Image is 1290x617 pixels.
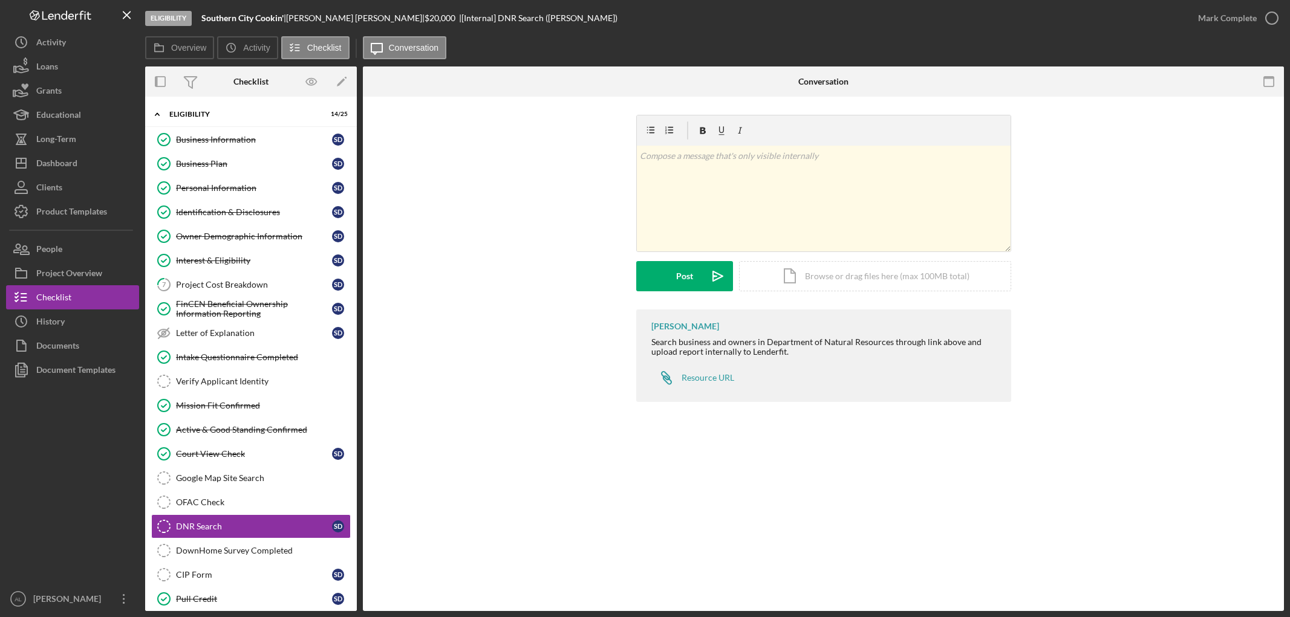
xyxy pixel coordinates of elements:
div: Clients [36,175,62,202]
div: Document Templates [36,358,116,385]
button: Documents [6,334,139,358]
b: Southern City Cookin' [201,13,284,23]
div: Google Map Site Search [176,473,350,483]
div: [PERSON_NAME] [PERSON_NAME] | [286,13,425,23]
div: Verify Applicant Identity [176,376,350,386]
div: Identification & Disclosures [176,207,332,217]
a: Mission Fit Confirmed [151,393,351,418]
a: Active & Good Standing Confirmed [151,418,351,442]
div: S D [332,158,344,170]
a: Interest & EligibilitySD [151,248,351,273]
button: Long-Term [6,127,139,151]
div: Conversation [798,77,849,86]
div: Product Templates [36,199,107,227]
div: S D [332,134,344,146]
div: S D [332,303,344,315]
div: Resource URL [682,373,734,383]
div: Pull Credit [176,594,332,604]
div: S D [332,206,344,218]
div: S D [332,569,344,581]
tspan: 7 [162,280,166,288]
button: Conversation [363,36,447,59]
div: | [201,13,286,23]
button: AL[PERSON_NAME] [6,587,139,611]
a: Pull CreditSD [151,587,351,611]
div: Interest & Eligibility [176,256,332,265]
div: OFAC Check [176,497,350,507]
div: Mission Fit Confirmed [176,401,350,410]
div: Search business and owners in Department of Natural Resources through link above and upload repor... [651,337,999,357]
a: Identification & DisclosuresSD [151,200,351,224]
button: Checklist [281,36,350,59]
div: Business Plan [176,159,332,169]
a: Intake Questionnaire Completed [151,345,351,369]
div: History [36,309,65,337]
button: Grants [6,79,139,103]
button: Activity [217,36,278,59]
button: Overview [145,36,214,59]
div: Owner Demographic Information [176,231,332,241]
button: Checklist [6,285,139,309]
button: People [6,237,139,261]
button: Educational [6,103,139,127]
button: Post [636,261,733,291]
label: Conversation [389,43,439,53]
button: Dashboard [6,151,139,175]
div: Project Overview [36,261,102,288]
div: DNR Search [176,522,332,531]
div: People [36,237,62,264]
div: Project Cost Breakdown [176,280,332,289]
div: Eligibility [145,11,192,26]
a: CIP FormSD [151,563,351,587]
div: Educational [36,103,81,130]
div: Post [676,261,693,291]
button: Loans [6,54,139,79]
div: | [Internal] DNR Search ([PERSON_NAME]) [459,13,617,23]
div: Long-Term [36,127,76,154]
a: Product Templates [6,199,139,224]
a: Resource URL [651,366,734,390]
div: S D [332,593,344,605]
div: Mark Complete [1198,6,1257,30]
div: Documents [36,334,79,361]
div: Court View Check [176,449,332,459]
a: Google Map Site Search [151,466,351,490]
div: Letter of Explanation [176,328,332,338]
div: Checklist [36,285,71,312]
button: Project Overview [6,261,139,285]
div: S D [332,230,344,242]
div: Personal Information [176,183,332,193]
button: Clients [6,175,139,199]
label: Overview [171,43,206,53]
div: Checklist [233,77,269,86]
a: Business PlanSD [151,152,351,176]
a: 7Project Cost BreakdownSD [151,273,351,297]
label: Activity [243,43,270,53]
button: History [6,309,139,334]
button: Activity [6,30,139,54]
div: [PERSON_NAME] [30,587,109,614]
button: Document Templates [6,358,139,382]
div: S D [332,254,344,267]
a: FinCEN Beneficial Ownership Information ReportingSD [151,297,351,321]
div: [PERSON_NAME] [651,321,719,331]
div: Grants [36,79,62,106]
div: Intake Questionnaire Completed [176,352,350,362]
div: CIP Form [176,570,332,580]
button: Mark Complete [1186,6,1284,30]
a: Letter of ExplanationSD [151,321,351,345]
iframe: Intercom live chat [1249,564,1278,593]
div: Loans [36,54,58,82]
div: S D [332,279,344,291]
